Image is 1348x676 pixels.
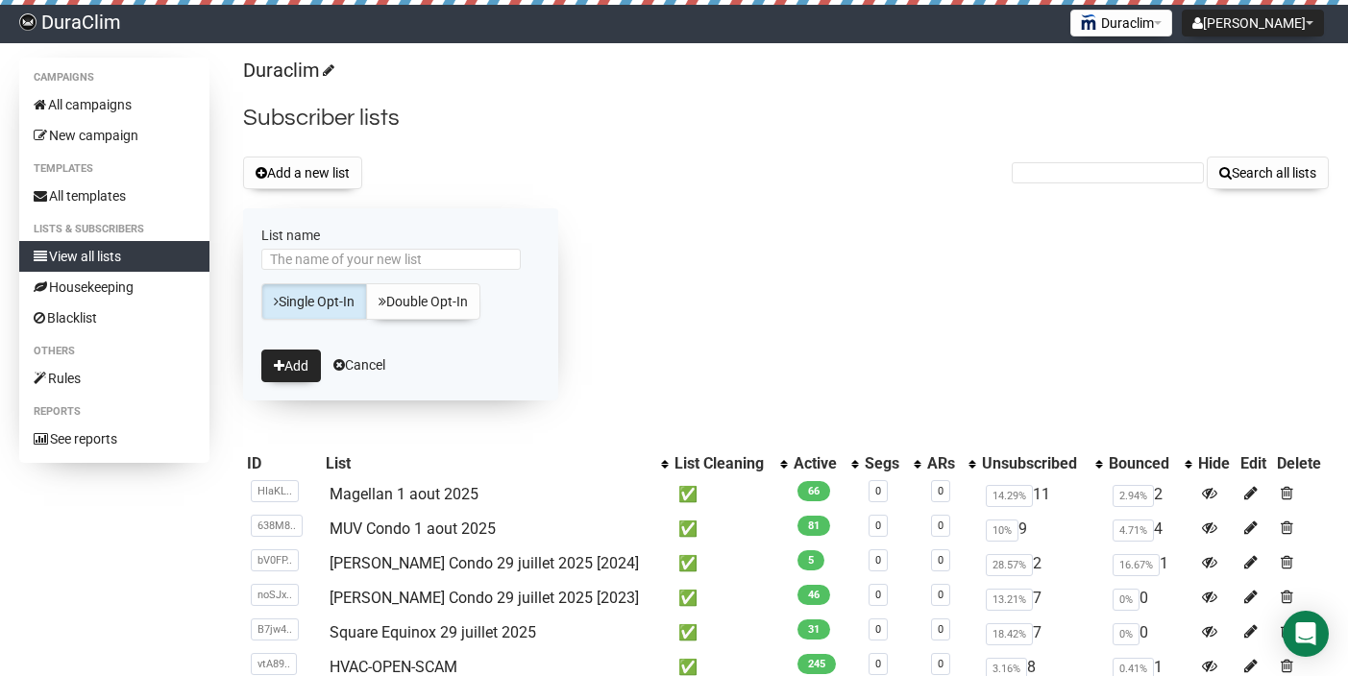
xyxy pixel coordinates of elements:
[671,546,790,581] td: ✅
[671,450,790,477] th: List Cleaning: No sort applied, activate to apply an ascending sort
[19,272,209,302] a: Housekeeping
[1194,450,1237,477] th: Hide: No sort applied, sorting is disabled
[1182,10,1324,36] button: [PERSON_NAME]
[1113,589,1140,611] span: 0%
[986,519,1018,542] span: 10%
[251,653,297,675] span: vtA89..
[243,450,322,477] th: ID: No sort applied, sorting is disabled
[243,59,331,82] a: Duraclim
[978,546,1105,581] td: 2
[19,363,209,394] a: Rules
[330,589,639,607] a: [PERSON_NAME] Condo 29 juillet 2025 [2023]
[1198,454,1233,473] div: Hide
[251,584,299,606] span: noSJx..
[978,512,1105,546] td: 9
[797,550,824,570] span: 5
[1105,512,1195,546] td: 4
[1113,554,1160,576] span: 16.67%
[326,454,651,473] div: List
[674,454,771,473] div: List Cleaning
[797,516,830,536] span: 81
[671,477,790,512] td: ✅
[330,519,496,538] a: MUV Condo 1 aout 2025
[243,157,362,189] button: Add a new list
[261,283,367,320] a: Single Opt-In
[982,454,1086,473] div: Unsubscribed
[1109,454,1176,473] div: Bounced
[938,554,944,567] a: 0
[1207,157,1329,189] button: Search all lists
[19,120,209,151] a: New campaign
[938,623,944,636] a: 0
[1105,546,1195,581] td: 1
[938,519,944,532] a: 0
[19,66,209,89] li: Campaigns
[19,400,209,423] li: Reports
[875,623,881,636] a: 0
[797,585,830,605] span: 46
[19,157,209,181] li: Templates
[1113,623,1140,645] span: 0%
[875,485,881,497] a: 0
[261,249,521,270] input: The name of your new list
[1283,611,1329,657] div: Open Intercom Messenger
[330,554,639,572] a: [PERSON_NAME] Condo 29 juillet 2025 [2024]
[243,101,1329,135] h2: Subscriber lists
[797,481,830,501] span: 66
[875,589,881,601] a: 0
[251,515,303,537] span: 638M8..
[19,13,37,31] img: 5aae60644da9539b7f169657dce89381
[978,477,1105,512] td: 11
[19,218,209,241] li: Lists & subscribers
[261,350,321,382] button: Add
[1277,454,1325,473] div: Delete
[1105,450,1195,477] th: Bounced: No sort applied, activate to apply an ascending sort
[1273,450,1329,477] th: Delete: No sort applied, sorting is disabled
[251,618,299,640] span: B7jw4..
[986,485,1033,507] span: 14.29%
[927,454,959,473] div: ARs
[1237,450,1273,477] th: Edit: No sort applied, sorting is disabled
[978,581,1105,616] td: 7
[797,654,836,674] span: 245
[330,658,457,676] a: HVAC-OPEN-SCAM
[861,450,922,477] th: Segs: No sort applied, activate to apply an ascending sort
[19,181,209,211] a: All templates
[938,658,944,670] a: 0
[875,519,881,532] a: 0
[986,623,1033,645] span: 18.42%
[251,480,299,502] span: HIaKL..
[261,227,540,244] label: List name
[671,616,790,650] td: ✅
[790,450,861,477] th: Active: No sort applied, activate to apply an ascending sort
[875,554,881,567] a: 0
[875,658,881,670] a: 0
[794,454,842,473] div: Active
[251,549,299,571] span: bV0FP..
[671,512,790,546] td: ✅
[938,485,944,497] a: 0
[366,283,480,320] a: Double Opt-In
[978,450,1105,477] th: Unsubscribed: No sort applied, activate to apply an ascending sort
[986,589,1033,611] span: 13.21%
[1240,454,1269,473] div: Edit
[1105,477,1195,512] td: 2
[19,340,209,363] li: Others
[1113,485,1154,507] span: 2.94%
[978,616,1105,650] td: 7
[19,302,209,333] a: Blacklist
[19,423,209,454] a: See reports
[865,454,903,473] div: Segs
[19,89,209,120] a: All campaigns
[247,454,318,473] div: ID
[1105,616,1195,650] td: 0
[1105,581,1195,616] td: 0
[330,485,478,503] a: Magellan 1 aout 2025
[797,619,830,640] span: 31
[671,581,790,616] td: ✅
[333,357,385,373] a: Cancel
[1113,519,1154,542] span: 4.71%
[923,450,978,477] th: ARs: No sort applied, activate to apply an ascending sort
[938,589,944,601] a: 0
[1070,10,1172,36] button: Duraclim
